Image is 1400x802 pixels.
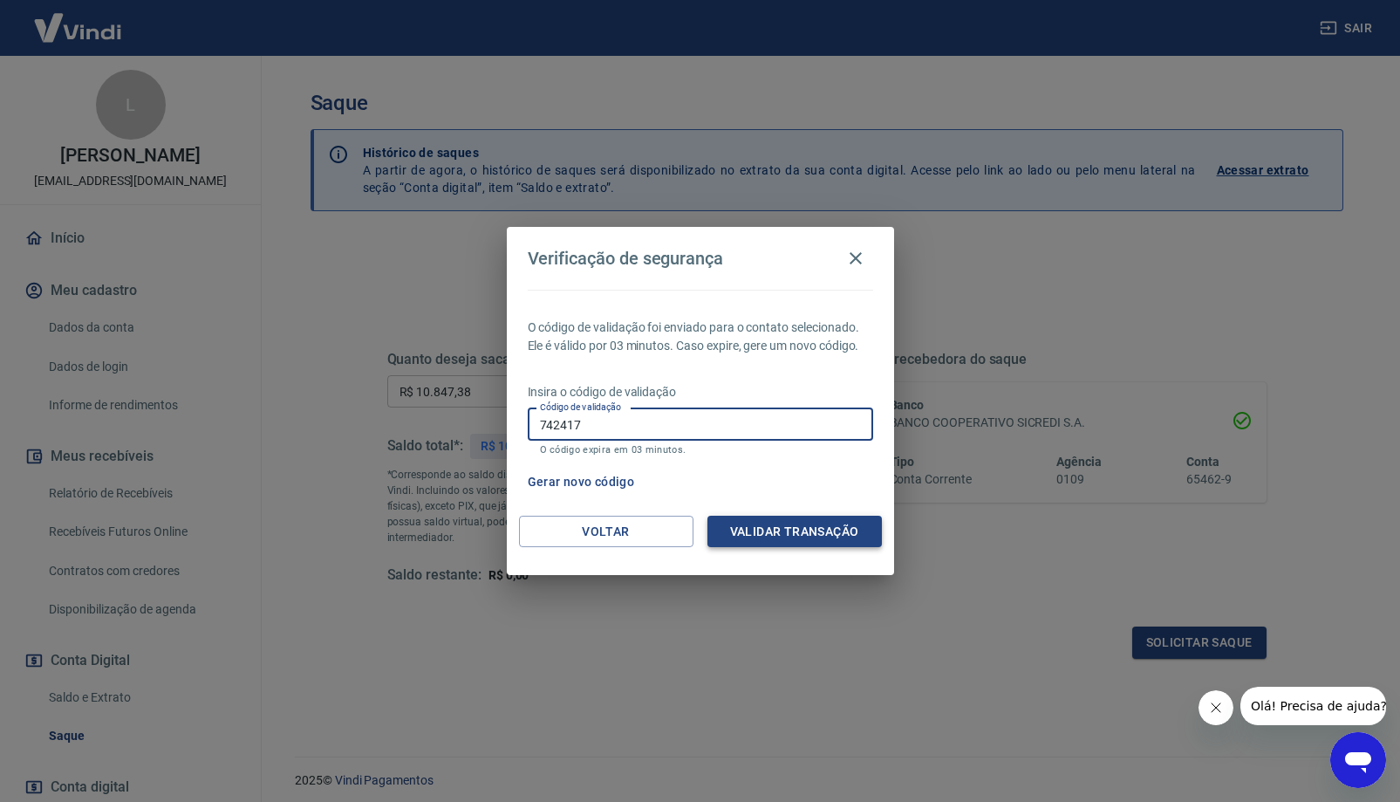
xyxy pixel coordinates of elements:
h4: Verificação de segurança [528,248,724,269]
label: Código de validação [540,401,621,414]
button: Voltar [519,516,693,548]
button: Gerar novo código [521,466,642,498]
span: Olá! Precisa de ajuda? [10,12,147,26]
button: Validar transação [707,516,882,548]
iframe: Mensagem da empresa [1240,687,1386,725]
iframe: Botão para abrir a janela de mensagens [1330,732,1386,788]
p: Insira o código de validação [528,383,873,401]
p: O código de validação foi enviado para o contato selecionado. Ele é válido por 03 minutos. Caso e... [528,319,873,355]
iframe: Fechar mensagem [1199,690,1233,725]
p: O código expira em 03 minutos. [540,444,861,456]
